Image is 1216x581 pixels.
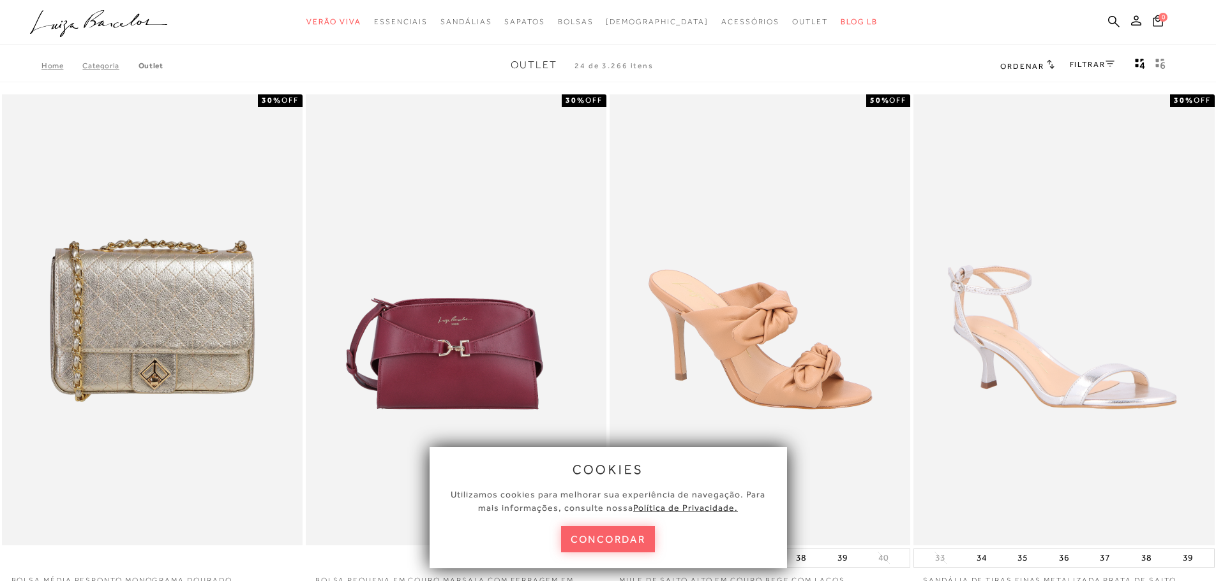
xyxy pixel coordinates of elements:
[139,61,163,70] a: Outlet
[585,96,603,105] span: OFF
[561,526,656,552] button: concordar
[1194,96,1211,105] span: OFF
[1000,62,1044,71] span: Ordenar
[606,10,709,34] a: noSubCategoriesText
[792,17,828,26] span: Outlet
[504,10,544,34] a: noSubCategoriesText
[611,96,909,543] img: MULE DE SALTO ALTO EM COURO BEGE COM LAÇOS
[1179,549,1197,567] button: 39
[1055,549,1073,567] button: 36
[573,462,644,476] span: cookies
[874,552,892,564] button: 40
[915,96,1213,543] a: SANDÁLIA DE TIRAS FINAS METALIZADA PRATA DE SALTO MÉDIO SANDÁLIA DE TIRAS FINAS METALIZADA PRATA ...
[504,17,544,26] span: Sapatos
[841,17,878,26] span: BLOG LB
[1159,13,1167,22] span: 0
[915,96,1213,543] img: SANDÁLIA DE TIRAS FINAS METALIZADA PRATA DE SALTO MÉDIO
[574,61,654,70] span: 24 de 3.266 itens
[511,59,557,71] span: Outlet
[262,96,281,105] strong: 30%
[721,10,779,34] a: noSubCategoriesText
[558,17,594,26] span: Bolsas
[306,10,361,34] a: noSubCategoriesText
[611,96,909,543] a: MULE DE SALTO ALTO EM COURO BEGE COM LAÇOS MULE DE SALTO ALTO EM COURO BEGE COM LAÇOS
[306,17,361,26] span: Verão Viva
[721,17,779,26] span: Acessórios
[792,10,828,34] a: noSubCategoriesText
[307,96,605,543] img: BOLSA PEQUENA EM COURO MARSALA COM FERRAGEM EM GANCHO
[558,10,594,34] a: noSubCategoriesText
[82,61,138,70] a: Categoria
[451,489,765,513] span: Utilizamos cookies para melhorar sua experiência de navegação. Para mais informações, consulte nossa
[440,17,492,26] span: Sandálias
[792,549,810,567] button: 38
[41,61,82,70] a: Home
[440,10,492,34] a: noSubCategoriesText
[374,17,428,26] span: Essenciais
[889,96,906,105] span: OFF
[566,96,585,105] strong: 30%
[1070,60,1115,69] a: FILTRAR
[1014,549,1032,567] button: 35
[281,96,299,105] span: OFF
[1149,14,1167,31] button: 0
[834,549,852,567] button: 39
[606,17,709,26] span: [DEMOGRAPHIC_DATA]
[1096,549,1114,567] button: 37
[973,549,991,567] button: 34
[1137,549,1155,567] button: 38
[841,10,878,34] a: BLOG LB
[931,552,949,564] button: 33
[3,96,301,543] img: Bolsa média pesponto monograma dourado
[1131,57,1149,74] button: Mostrar 4 produtos por linha
[1152,57,1169,74] button: gridText6Desc
[307,96,605,543] a: BOLSA PEQUENA EM COURO MARSALA COM FERRAGEM EM GANCHO BOLSA PEQUENA EM COURO MARSALA COM FERRAGEM...
[633,503,738,513] a: Política de Privacidade.
[3,96,301,543] a: Bolsa média pesponto monograma dourado Bolsa média pesponto monograma dourado
[1174,96,1194,105] strong: 30%
[374,10,428,34] a: noSubCategoriesText
[870,96,890,105] strong: 50%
